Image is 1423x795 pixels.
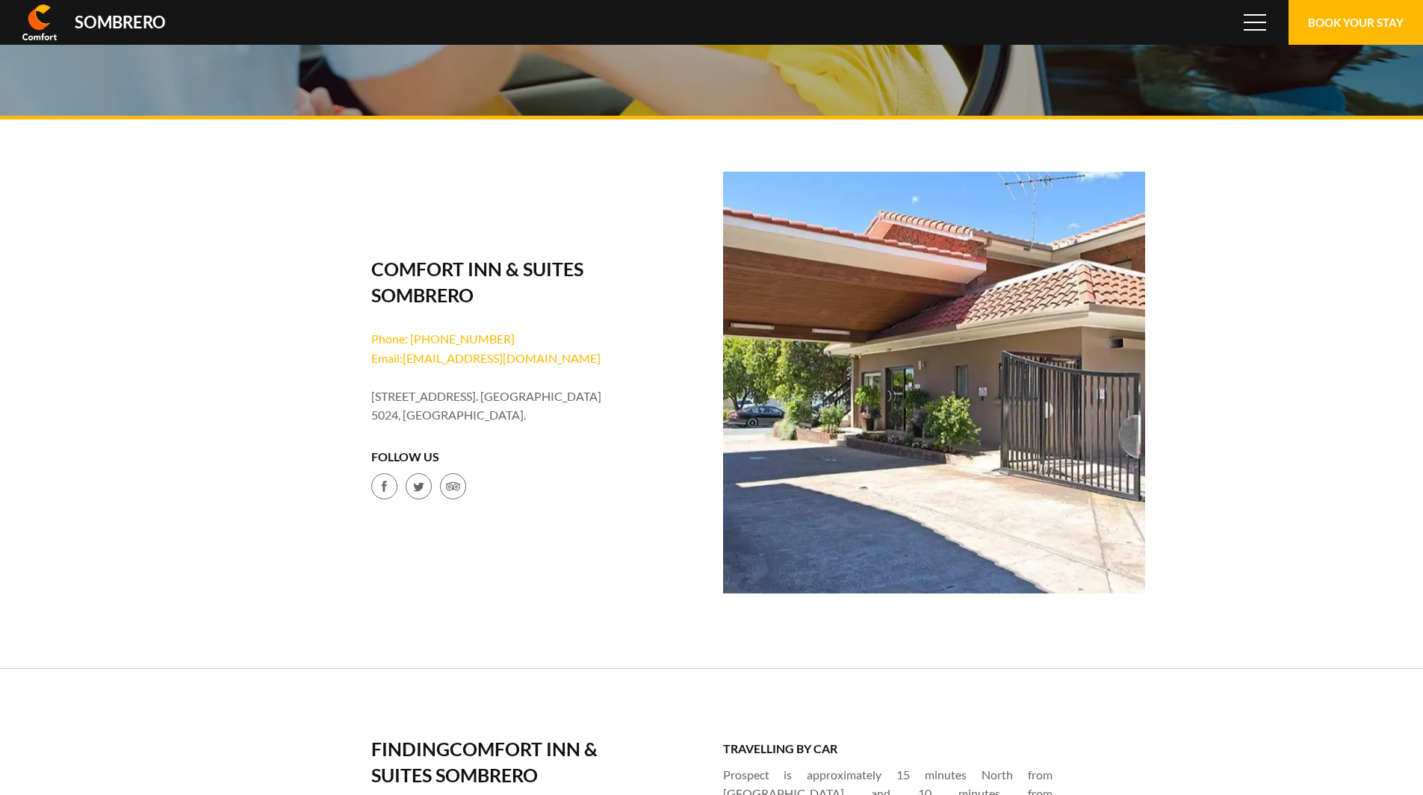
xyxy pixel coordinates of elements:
[371,331,515,346] a: Phone: [PHONE_NUMBER]
[371,447,608,467] h4: Follow Us
[1244,14,1266,31] span: Menu
[723,172,1145,593] img: reception
[371,387,608,425] li: [STREET_ADDRESS]. [GEOGRAPHIC_DATA] 5024, [GEOGRAPHIC_DATA].
[371,351,601,365] a: Email Comfort Inn & Suites Sombrero
[22,4,57,40] img: Comfort Inn & Suites Sombrero
[723,742,1052,756] h3: Travelling by car
[371,256,608,308] h2: Comfort Inn & Suites Sombrero
[371,736,608,788] h2: Finding Comfort Inn & Suites Sombrero
[75,14,166,31] div: Sombrero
